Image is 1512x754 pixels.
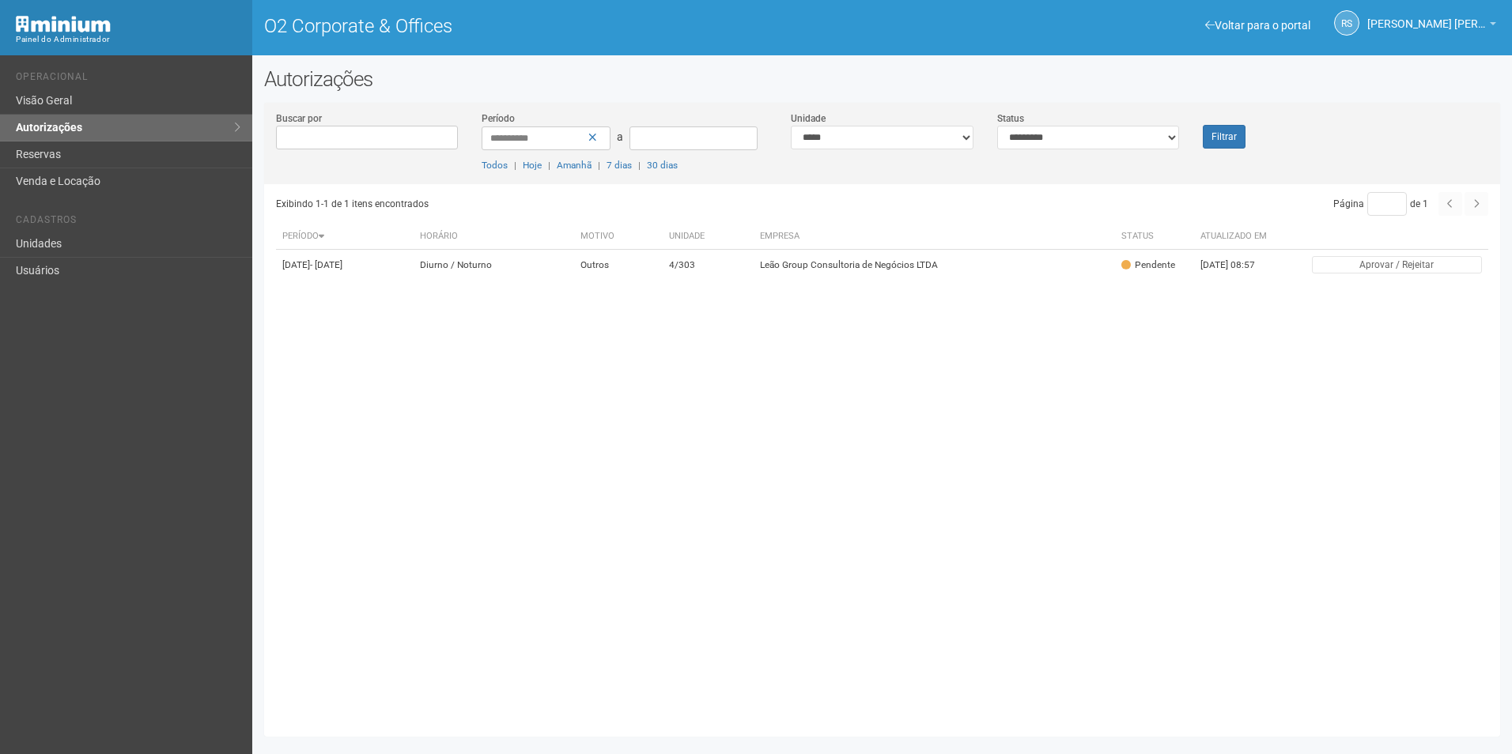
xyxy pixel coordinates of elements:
[1203,125,1246,149] button: Filtrar
[548,160,550,171] span: |
[414,224,574,250] th: Horário
[754,224,1115,250] th: Empresa
[1367,20,1496,32] a: [PERSON_NAME] [PERSON_NAME]
[754,250,1115,281] td: Leão Group Consultoria de Negócios LTDA
[647,160,678,171] a: 30 dias
[1312,256,1482,273] button: Aprovar / Rejeitar
[482,160,508,171] a: Todos
[264,16,871,36] h1: O2 Corporate & Offices
[1194,250,1281,281] td: [DATE] 08:57
[1333,198,1428,209] span: Página de 1
[523,160,542,171] a: Hoje
[276,250,414,281] td: [DATE]
[1334,10,1359,36] a: RS
[607,160,632,171] a: 7 dias
[482,111,515,126] label: Período
[1194,224,1281,250] th: Atualizado em
[264,67,1500,91] h2: Autorizações
[1115,224,1194,250] th: Status
[997,111,1024,126] label: Status
[1121,258,1175,272] div: Pendente
[16,214,240,231] li: Cadastros
[276,111,322,126] label: Buscar por
[617,130,623,143] span: a
[574,250,663,281] td: Outros
[16,71,240,88] li: Operacional
[557,160,592,171] a: Amanhã
[574,224,663,250] th: Motivo
[663,250,754,281] td: 4/303
[1367,2,1486,30] span: Rayssa Soares Ribeiro
[276,192,877,216] div: Exibindo 1-1 de 1 itens encontrados
[310,259,342,270] span: - [DATE]
[663,224,754,250] th: Unidade
[638,160,641,171] span: |
[276,224,414,250] th: Período
[16,16,111,32] img: Minium
[414,250,574,281] td: Diurno / Noturno
[514,160,516,171] span: |
[1205,19,1310,32] a: Voltar para o portal
[16,32,240,47] div: Painel do Administrador
[598,160,600,171] span: |
[791,111,826,126] label: Unidade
